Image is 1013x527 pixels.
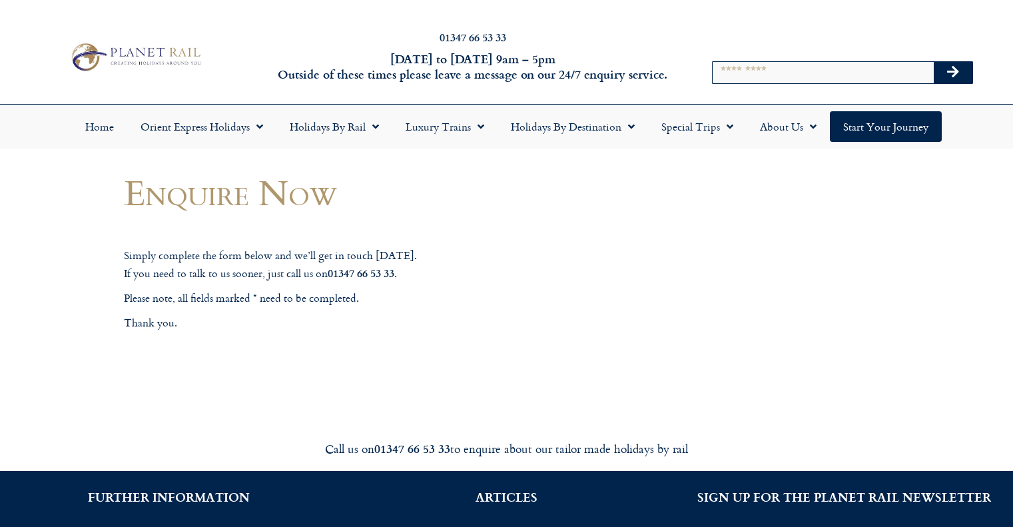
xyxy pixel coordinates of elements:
[328,265,394,280] strong: 01347 66 53 33
[124,173,623,212] h1: Enquire Now
[274,51,672,83] h6: [DATE] to [DATE] 9am – 5pm Outside of these times please leave a message on our 24/7 enquiry serv...
[124,314,623,332] p: Thank you.
[747,111,830,142] a: About Us
[127,111,276,142] a: Orient Express Holidays
[124,247,623,282] p: Simply complete the form below and we’ll get in touch [DATE]. If you need to talk to us sooner, j...
[498,111,648,142] a: Holidays by Destination
[7,111,1006,142] nav: Menu
[124,290,623,307] p: Please note, all fields marked * need to be completed.
[392,111,498,142] a: Luxury Trains
[358,491,655,503] h2: ARTICLES
[66,40,204,74] img: Planet Rail Train Holidays Logo
[934,62,972,83] button: Search
[20,491,318,503] h2: FURTHER INFORMATION
[374,440,450,457] strong: 01347 66 53 33
[134,441,880,456] div: Call us on to enquire about our tailor made holidays by rail
[72,111,127,142] a: Home
[440,29,506,45] a: 01347 66 53 33
[695,491,993,503] h2: SIGN UP FOR THE PLANET RAIL NEWSLETTER
[276,111,392,142] a: Holidays by Rail
[830,111,942,142] a: Start your Journey
[648,111,747,142] a: Special Trips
